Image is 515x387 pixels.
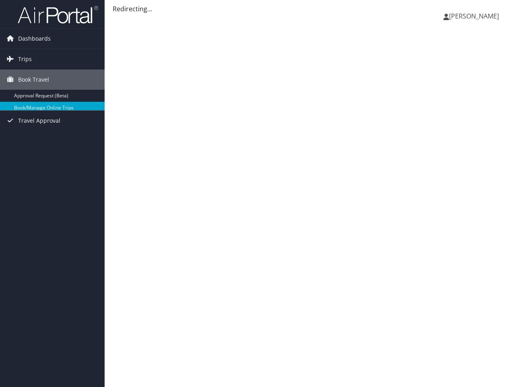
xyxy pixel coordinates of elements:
span: Travel Approval [18,111,60,131]
img: airportal-logo.png [18,5,98,24]
div: Redirecting... [113,4,507,14]
span: [PERSON_NAME] [449,12,499,21]
span: Dashboards [18,29,51,49]
span: Trips [18,49,32,69]
span: Book Travel [18,70,49,90]
a: [PERSON_NAME] [443,4,507,28]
